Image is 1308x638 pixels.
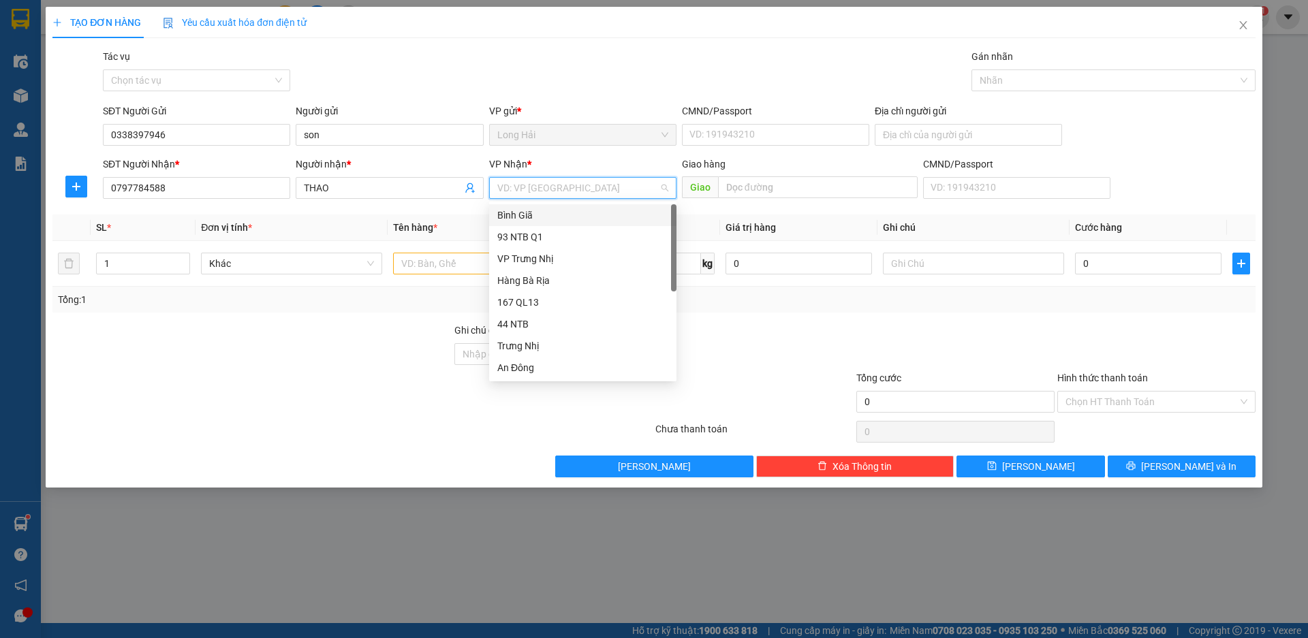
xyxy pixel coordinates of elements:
[618,459,691,474] span: [PERSON_NAME]
[1108,456,1256,477] button: printer[PERSON_NAME] và In
[58,292,505,307] div: Tổng: 1
[726,222,776,233] span: Giá trị hàng
[296,103,483,118] div: Người gửi
[1233,258,1249,269] span: plus
[489,103,676,118] div: VP gửi
[1002,459,1075,474] span: [PERSON_NAME]
[163,17,307,28] span: Yêu cầu xuất hóa đơn điện tử
[555,456,753,477] button: [PERSON_NAME]
[756,456,954,477] button: deleteXóa Thông tin
[497,251,668,266] div: VP Trưng Nhị
[497,360,668,375] div: An Đông
[497,229,668,244] div: 93 NTB Q1
[393,222,437,233] span: Tên hàng
[163,18,174,29] img: icon
[489,226,676,248] div: 93 NTB Q1
[1224,7,1262,45] button: Close
[1126,461,1136,472] span: printer
[65,176,87,197] button: plus
[52,18,62,27] span: plus
[726,253,872,274] input: 0
[96,222,107,233] span: SL
[454,343,653,365] input: Ghi chú đơn hàng
[971,51,1013,62] label: Gán nhãn
[497,338,668,353] div: Trưng Nhị
[489,248,676,270] div: VP Trưng Nhị
[393,253,574,274] input: VD: Bàn, Ghế
[1232,253,1250,274] button: plus
[682,176,718,198] span: Giao
[103,51,130,62] label: Tác vụ
[987,461,997,472] span: save
[103,157,290,172] div: SĐT Người Nhận
[58,253,80,274] button: delete
[489,357,676,379] div: An Đông
[489,204,676,226] div: Bình Giã
[497,317,668,332] div: 44 NTB
[832,459,892,474] span: Xóa Thông tin
[956,456,1104,477] button: save[PERSON_NAME]
[877,214,1070,241] th: Ghi chú
[497,295,668,310] div: 167 QL13
[1057,372,1148,383] label: Hình thức thanh toán
[1238,20,1249,31] span: close
[1075,222,1122,233] span: Cước hàng
[489,335,676,357] div: Trưng Nhị
[875,124,1062,146] input: Địa chỉ của người gửi
[52,17,141,28] span: TẠO ĐƠN HÀNG
[489,313,676,335] div: 44 NTB
[701,253,715,274] span: kg
[489,159,527,170] span: VP Nhận
[209,253,374,274] span: Khác
[201,222,252,233] span: Đơn vị tính
[296,157,483,172] div: Người nhận
[875,103,1062,118] div: Địa chỉ người gửi
[66,181,87,192] span: plus
[497,208,668,223] div: Bình Giã
[923,157,1110,172] div: CMND/Passport
[817,461,827,472] span: delete
[489,291,676,313] div: 167 QL13
[103,103,290,118] div: SĐT Người Gửi
[489,270,676,291] div: Hàng Bà Rịa
[454,325,529,336] label: Ghi chú đơn hàng
[856,372,901,383] span: Tổng cước
[497,273,668,288] div: Hàng Bà Rịa
[883,253,1064,274] input: Ghi Chú
[654,421,855,445] div: Chưa thanh toán
[1141,459,1236,474] span: [PERSON_NAME] và In
[718,176,918,198] input: Dọc đường
[682,159,726,170] span: Giao hàng
[497,125,668,145] span: Long Hải
[465,182,476,193] span: user-add
[682,103,869,118] div: CMND/Passport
